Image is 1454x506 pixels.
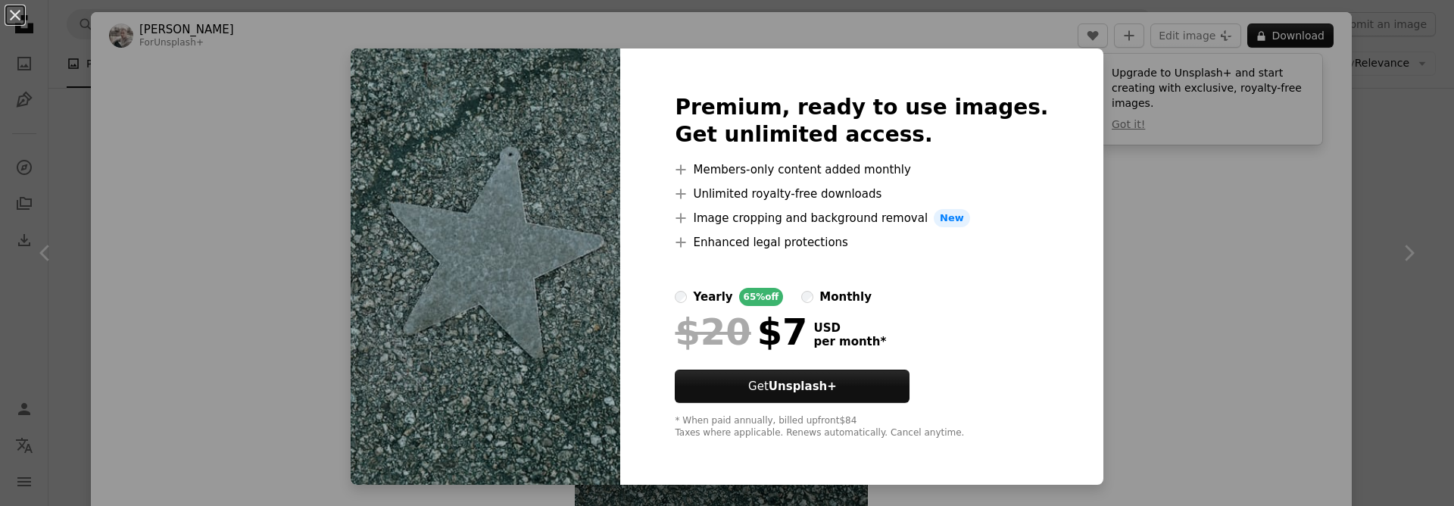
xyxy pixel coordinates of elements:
h2: Premium, ready to use images. Get unlimited access. [675,94,1048,148]
input: monthly [801,291,813,303]
div: yearly [693,288,732,306]
span: per month * [813,335,886,348]
div: monthly [819,288,872,306]
li: Image cropping and background removal [675,209,1048,227]
img: premium_photo-1673827177196-8d53c4c9f0e2 [351,48,620,485]
span: New [934,209,970,227]
span: $20 [675,312,750,351]
li: Members-only content added monthly [675,161,1048,179]
div: * When paid annually, billed upfront $84 Taxes where applicable. Renews automatically. Cancel any... [675,415,1048,439]
div: $7 [675,312,807,351]
li: Enhanced legal protections [675,233,1048,251]
li: Unlimited royalty-free downloads [675,185,1048,203]
span: USD [813,321,886,335]
div: 65% off [739,288,784,306]
input: yearly65%off [675,291,687,303]
strong: Unsplash+ [769,379,837,393]
button: GetUnsplash+ [675,370,910,403]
